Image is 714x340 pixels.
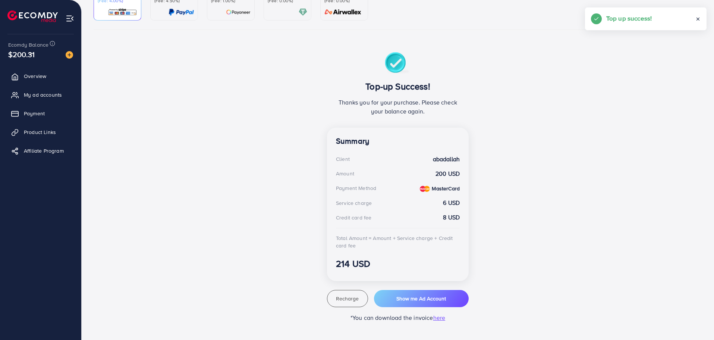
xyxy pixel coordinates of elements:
[169,8,194,16] img: card
[420,186,430,192] img: credit
[6,125,76,140] a: Product Links
[432,185,460,192] strong: MasterCard
[226,8,251,16] img: card
[336,98,460,116] p: Thanks you for your purchase. Please check your balance again.
[8,41,48,49] span: Ecomdy Balance
[322,8,364,16] img: card
[327,313,469,322] p: *You can download the invoice
[336,184,376,192] div: Payment Method
[108,8,137,16] img: card
[385,52,411,75] img: success
[336,214,371,221] div: Credit card fee
[299,8,307,16] img: card
[435,169,460,178] strong: 200 USD
[24,128,56,136] span: Product Links
[443,213,460,222] strong: 8 USD
[443,199,460,207] strong: 6 USD
[336,170,354,177] div: Amount
[327,290,368,307] button: Recharge
[606,13,652,23] h5: Top up success!
[336,199,372,207] div: Service charge
[24,91,62,99] span: My ad accounts
[336,81,460,92] h3: Top-up Success!
[336,155,350,163] div: Client
[682,306,708,334] iframe: Chat
[66,51,73,59] img: image
[336,258,460,269] h3: 214 USD
[6,69,76,84] a: Overview
[396,295,446,302] span: Show me Ad Account
[24,110,45,117] span: Payment
[336,137,460,146] h4: Summary
[433,155,460,163] strong: abadallah
[66,14,74,23] img: menu
[24,72,46,80] span: Overview
[6,143,76,158] a: Affiliate Program
[336,295,359,302] span: Recharge
[10,40,34,68] span: $200.31
[6,106,76,121] a: Payment
[24,147,64,155] span: Affiliate Program
[7,10,58,22] img: logo
[433,314,446,322] span: here
[6,87,76,102] a: My ad accounts
[374,290,469,307] button: Show me Ad Account
[336,234,460,250] div: Total Amount = Amount + Service charge + Credit card fee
